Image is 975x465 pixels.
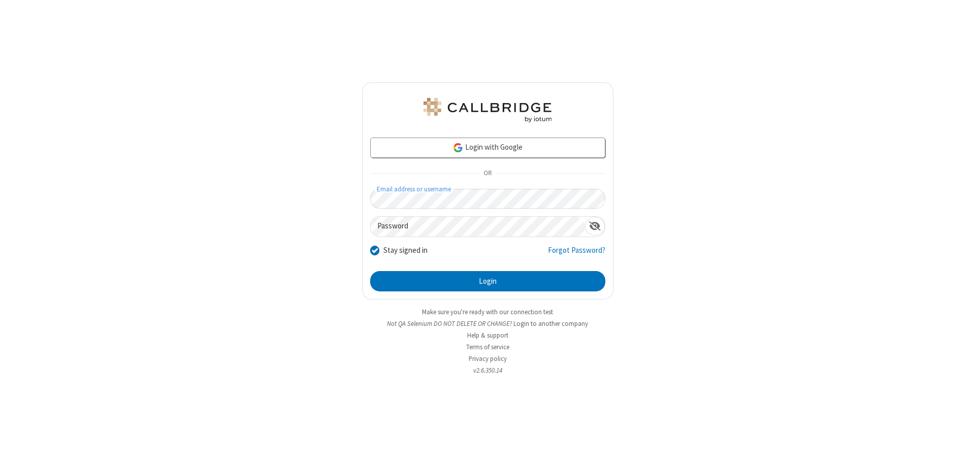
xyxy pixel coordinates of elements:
span: OR [479,167,496,181]
a: Terms of service [466,343,509,351]
button: Login to another company [513,319,588,328]
iframe: Chat [950,439,967,458]
a: Privacy policy [469,354,507,363]
input: Password [371,217,585,237]
div: Show password [585,217,605,236]
img: google-icon.png [452,142,464,153]
img: QA Selenium DO NOT DELETE OR CHANGE [421,98,554,122]
a: Help & support [467,331,508,340]
li: v2.6.350.14 [362,366,613,375]
a: Login with Google [370,138,605,158]
li: Not QA Selenium DO NOT DELETE OR CHANGE? [362,319,613,328]
input: Email address or username [370,189,605,209]
a: Make sure you're ready with our connection test [422,308,553,316]
a: Forgot Password? [548,245,605,264]
label: Stay signed in [383,245,428,256]
button: Login [370,271,605,291]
